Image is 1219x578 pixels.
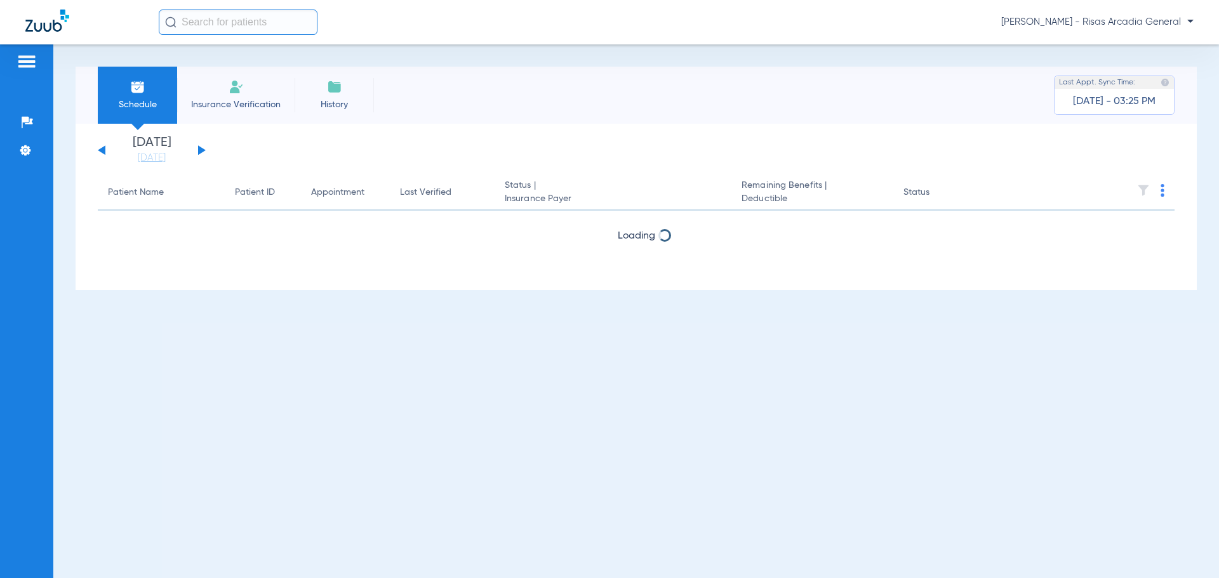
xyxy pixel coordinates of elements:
[108,186,164,199] div: Patient Name
[1001,16,1194,29] span: [PERSON_NAME] - Risas Arcadia General
[327,79,342,95] img: History
[114,136,190,164] li: [DATE]
[235,186,291,199] div: Patient ID
[1161,78,1169,87] img: last sync help info
[304,98,364,111] span: History
[187,98,285,111] span: Insurance Verification
[130,79,145,95] img: Schedule
[165,16,177,28] img: Search Icon
[1161,184,1164,197] img: group-dot-blue.svg
[505,192,721,206] span: Insurance Payer
[1137,184,1150,197] img: filter.svg
[107,98,168,111] span: Schedule
[1073,95,1156,108] span: [DATE] - 03:25 PM
[108,186,215,199] div: Patient Name
[495,175,731,211] th: Status |
[400,186,484,199] div: Last Verified
[311,186,380,199] div: Appointment
[114,152,190,164] a: [DATE]
[893,175,979,211] th: Status
[311,186,364,199] div: Appointment
[1059,76,1135,89] span: Last Appt. Sync Time:
[400,186,451,199] div: Last Verified
[742,192,883,206] span: Deductible
[17,54,37,69] img: hamburger-icon
[235,186,275,199] div: Patient ID
[159,10,317,35] input: Search for patients
[731,175,893,211] th: Remaining Benefits |
[229,79,244,95] img: Manual Insurance Verification
[618,231,655,241] span: Loading
[25,10,69,32] img: Zuub Logo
